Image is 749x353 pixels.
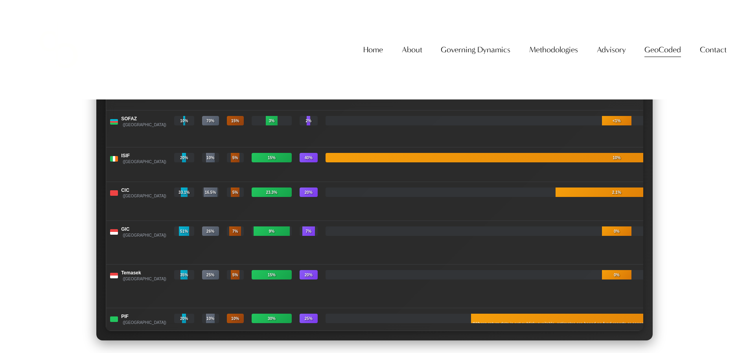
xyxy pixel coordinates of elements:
div: 2.1% [612,189,621,195]
a: folder dropdown [597,42,626,58]
a: GeoCoded [644,42,681,58]
div: ([GEOGRAPHIC_DATA]) [123,320,166,325]
div: 9% [269,229,274,234]
div: ([GEOGRAPHIC_DATA]) [123,233,166,238]
div: 7% [306,229,311,234]
span: Advisory [597,42,626,57]
div: 70% [206,118,214,123]
div: 3% [269,118,274,123]
div: ISIF [121,153,166,159]
div: 16.5% [205,189,216,195]
div: 20% [180,155,188,160]
div: CIC [121,188,166,194]
a: folder dropdown [700,42,727,58]
div: 7% [232,229,238,234]
div: 30% [268,316,276,321]
div: ([GEOGRAPHIC_DATA]) [123,159,166,164]
div: PIF [121,314,166,320]
div: 25% [305,316,313,321]
a: folder dropdown [402,42,422,58]
a: folder dropdown [529,42,578,58]
div: ([GEOGRAPHIC_DATA]) [123,276,166,281]
img: Christopher Sanchez &amp; Co. [22,13,95,86]
div: 15% [231,118,239,123]
div: 0% [614,229,619,234]
div: 10% [613,155,620,160]
div: GIC [121,226,166,233]
div: ([GEOGRAPHIC_DATA]) [123,193,166,199]
div: 20% [180,316,188,321]
div: 33.1% [179,189,190,195]
div: 20% [305,189,313,195]
a: Home [363,42,383,58]
span: Contact [700,42,727,57]
div: 10% [206,316,214,321]
div: SOFAZ [121,116,166,122]
span: About [402,42,422,57]
div: 51% [180,229,188,234]
div: ([GEOGRAPHIC_DATA]) [123,122,166,127]
div: 0% [614,272,619,278]
div: 2% [306,118,311,123]
div: 10% [180,118,188,123]
div: <1% [613,118,620,123]
div: 10% [206,155,214,160]
div: 15% [268,155,276,160]
div: 35% [180,272,188,278]
div: Temasek [121,270,166,276]
span: Methodologies [529,42,578,57]
div: 5% [232,272,238,278]
div: 20% [305,272,313,278]
div: 5% [232,155,238,160]
div: 40% [305,155,313,160]
div: 15% [268,272,276,278]
div: 10% [231,316,239,321]
div: 5% [232,189,238,195]
div: 23.3% [266,189,277,195]
a: folder dropdown [441,42,510,58]
div: 25% [206,272,214,278]
span: Governing Dynamics [441,42,510,57]
div: 26% [206,229,214,234]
